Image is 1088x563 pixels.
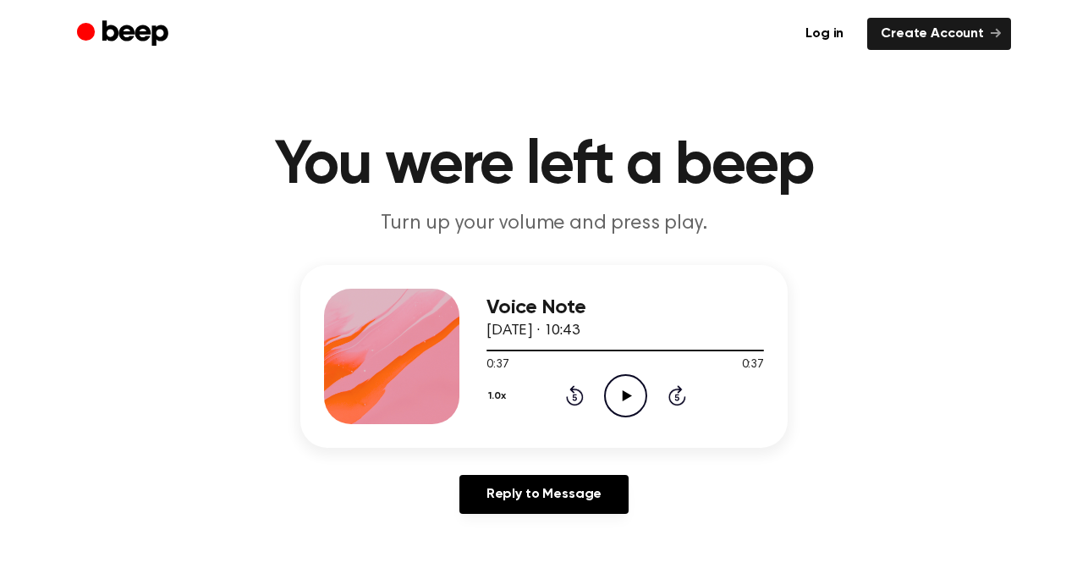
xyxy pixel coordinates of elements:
[792,18,857,50] a: Log in
[486,356,508,374] span: 0:37
[111,135,977,196] h1: You were left a beep
[486,323,580,339] span: [DATE] · 10:43
[867,18,1011,50] a: Create Account
[742,356,764,374] span: 0:37
[459,475,629,514] a: Reply to Message
[77,18,173,51] a: Beep
[219,210,869,238] p: Turn up your volume and press play.
[486,382,513,411] button: 1.0x
[486,296,764,319] h3: Voice Note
